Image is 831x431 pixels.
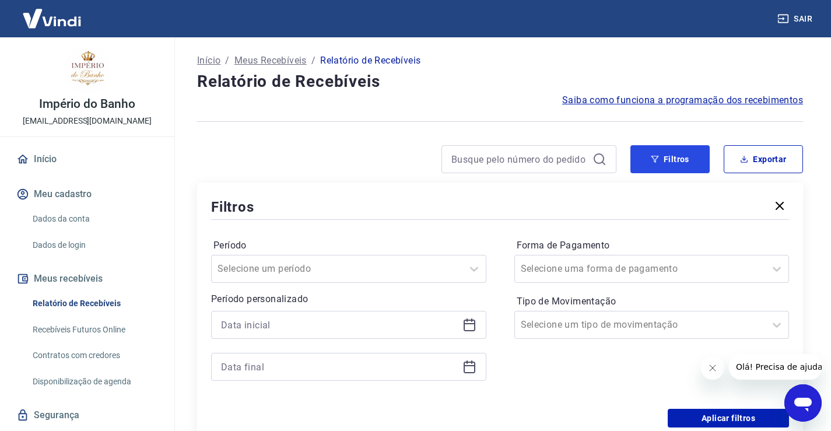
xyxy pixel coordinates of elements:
p: Período personalizado [211,292,486,306]
a: Disponibilização de agenda [28,370,160,394]
p: / [311,54,315,68]
a: Contratos com credores [28,344,160,367]
p: Relatório de Recebíveis [320,54,420,68]
img: Vindi [14,1,90,36]
a: Segurança [14,402,160,428]
input: Data final [221,358,458,376]
p: / [225,54,229,68]
button: Exportar [724,145,803,173]
label: Período [213,239,484,253]
a: Recebíveis Futuros Online [28,318,160,342]
button: Meus recebíveis [14,266,160,292]
button: Meu cadastro [14,181,160,207]
a: Início [197,54,220,68]
a: Dados da conta [28,207,160,231]
a: Meus Recebíveis [234,54,307,68]
h5: Filtros [211,198,254,216]
img: 06921447-533c-4bb4-9480-80bd2551a141.jpeg [64,47,111,93]
a: Início [14,146,160,172]
span: Olá! Precisa de ajuda? [7,8,98,17]
a: Dados de login [28,233,160,257]
button: Sair [775,8,817,30]
p: [EMAIL_ADDRESS][DOMAIN_NAME] [23,115,152,127]
p: Império do Banho [39,98,135,110]
iframe: Fechar mensagem [701,356,724,380]
button: Filtros [630,145,710,173]
input: Busque pelo número do pedido [451,150,588,168]
a: Saiba como funciona a programação dos recebimentos [562,93,803,107]
input: Data inicial [221,316,458,334]
button: Aplicar filtros [668,409,789,428]
a: Relatório de Recebíveis [28,292,160,316]
iframe: Botão para abrir a janela de mensagens [784,384,822,422]
iframe: Mensagem da empresa [729,354,822,380]
label: Tipo de Movimentação [517,295,787,309]
h4: Relatório de Recebíveis [197,70,803,93]
label: Forma de Pagamento [517,239,787,253]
